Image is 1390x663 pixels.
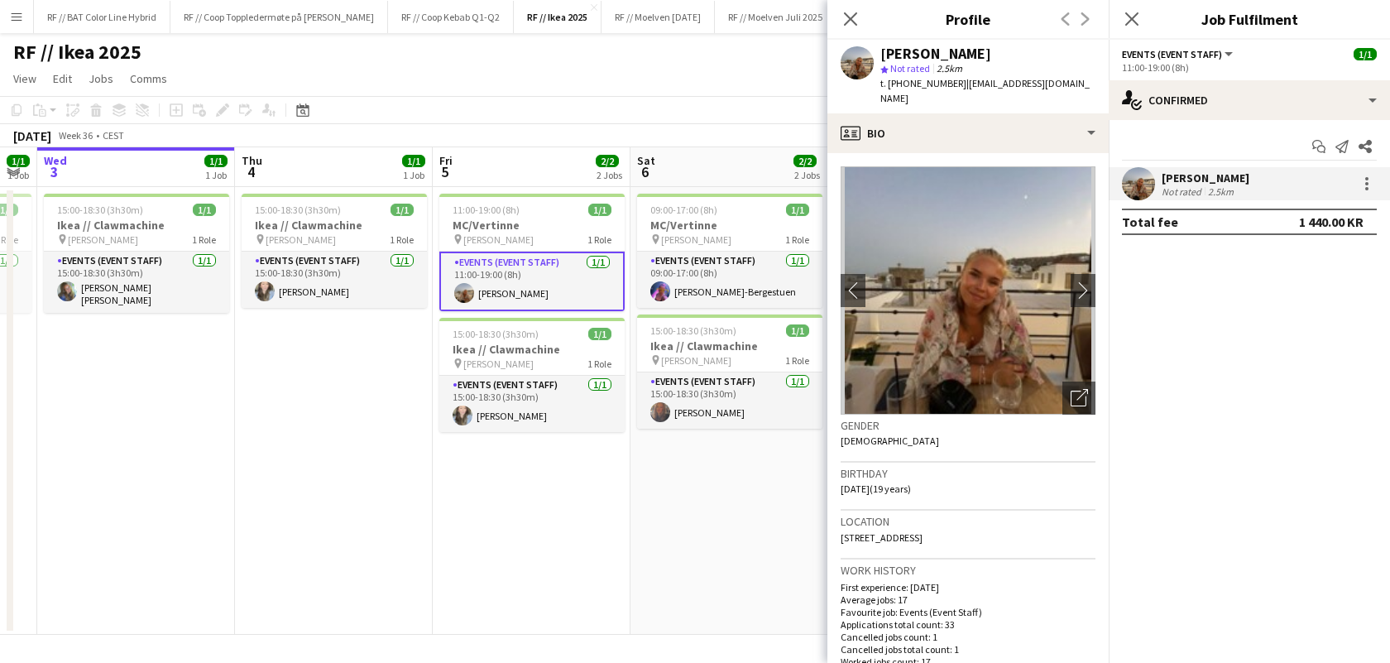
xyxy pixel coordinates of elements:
a: Comms [123,68,174,89]
app-card-role: Events (Event Staff)1/115:00-18:30 (3h30m)[PERSON_NAME] [PERSON_NAME] [44,252,229,313]
div: 2.5km [1205,185,1237,198]
span: 1 Role [587,358,611,370]
p: Average jobs: 17 [841,593,1095,606]
span: 15:00-18:30 (3h30m) [255,204,341,216]
span: [DATE] (19 years) [841,483,911,495]
div: Total fee [1122,214,1178,230]
a: Jobs [82,68,120,89]
div: [DATE] [13,127,51,144]
span: Week 36 [55,129,96,142]
app-card-role: Events (Event Staff)1/109:00-17:00 (8h)[PERSON_NAME]-Bergestuen [637,252,822,308]
span: 1/1 [786,324,809,337]
h3: Ikea // Clawmachine [242,218,427,233]
p: First experience: [DATE] [841,581,1095,593]
h3: Gender [841,418,1095,433]
span: Edit [53,71,72,86]
span: 2.5km [933,62,966,74]
div: [PERSON_NAME] [880,46,991,61]
h3: Job Fulfilment [1109,8,1390,30]
div: Not rated [1162,185,1205,198]
span: 15:00-18:30 (3h30m) [453,328,539,340]
app-job-card: 15:00-18:30 (3h30m)1/1Ikea // Clawmachine [PERSON_NAME]1 RoleEvents (Event Staff)1/115:00-18:30 (... [242,194,427,308]
span: [PERSON_NAME] [266,233,336,246]
span: Sat [637,153,655,168]
app-card-role: Events (Event Staff)1/111:00-19:00 (8h)[PERSON_NAME] [439,252,625,311]
p: Cancelled jobs count: 1 [841,631,1095,643]
a: Edit [46,68,79,89]
span: 15:00-18:30 (3h30m) [57,204,143,216]
span: 1/1 [7,155,30,167]
h3: Ikea // Clawmachine [44,218,229,233]
a: View [7,68,43,89]
span: 1/1 [391,204,414,216]
span: 1/1 [193,204,216,216]
button: RF // Moelven Juli 2025 [715,1,836,33]
span: [PERSON_NAME] [661,354,731,367]
span: 1 Role [587,233,611,246]
span: Fri [439,153,453,168]
h3: Ikea // Clawmachine [439,342,625,357]
app-job-card: 11:00-19:00 (8h)1/1MC/Vertinne [PERSON_NAME]1 RoleEvents (Event Staff)1/111:00-19:00 (8h)[PERSON_... [439,194,625,311]
div: 1 Job [205,169,227,181]
span: 2/2 [596,155,619,167]
span: 1 Role [192,233,216,246]
span: 1/1 [786,204,809,216]
span: 1/1 [588,328,611,340]
span: 6 [635,162,655,181]
span: 1/1 [588,204,611,216]
span: [PERSON_NAME] [463,358,534,370]
h3: MC/Vertinne [637,218,822,233]
button: RF // Coop Kebab Q1-Q2 [388,1,514,33]
span: 1 Role [785,354,809,367]
span: Not rated [890,62,930,74]
span: Events (Event Staff) [1122,48,1222,60]
span: [PERSON_NAME] [463,233,534,246]
h3: Birthday [841,466,1095,481]
p: Favourite job: Events (Event Staff) [841,606,1095,618]
app-card-role: Events (Event Staff)1/115:00-18:30 (3h30m)[PERSON_NAME] [242,252,427,308]
span: [PERSON_NAME] [661,233,731,246]
div: 15:00-18:30 (3h30m)1/1Ikea // Clawmachine [PERSON_NAME]1 RoleEvents (Event Staff)1/115:00-18:30 (... [44,194,229,313]
span: 11:00-19:00 (8h) [453,204,520,216]
div: 1 440.00 KR [1299,214,1364,230]
span: Thu [242,153,262,168]
app-job-card: 09:00-17:00 (8h)1/1MC/Vertinne [PERSON_NAME]1 RoleEvents (Event Staff)1/109:00-17:00 (8h)[PERSON_... [637,194,822,308]
span: 2/2 [793,155,817,167]
div: [PERSON_NAME] [1162,171,1249,185]
span: 15:00-18:30 (3h30m) [650,324,736,337]
button: RF // Moelven [DATE] [602,1,715,33]
h3: MC/Vertinne [439,218,625,233]
app-job-card: 15:00-18:30 (3h30m)1/1Ikea // Clawmachine [PERSON_NAME]1 RoleEvents (Event Staff)1/115:00-18:30 (... [439,318,625,432]
h3: Location [841,514,1095,529]
h1: RF // Ikea 2025 [13,40,141,65]
span: 09:00-17:00 (8h) [650,204,717,216]
img: Crew avatar or photo [841,166,1095,415]
div: 11:00-19:00 (8h) [1122,61,1377,74]
button: RF // Ikea 2025 [514,1,602,33]
div: Open photos pop-in [1062,382,1095,415]
span: [PERSON_NAME] [68,233,138,246]
span: 3 [41,162,67,181]
h3: Profile [827,8,1109,30]
span: Comms [130,71,167,86]
span: t. [PHONE_NUMBER] [880,77,966,89]
h3: Work history [841,563,1095,578]
span: View [13,71,36,86]
button: Events (Event Staff) [1122,48,1235,60]
button: RF // BAT Color Line Hybrid [34,1,170,33]
div: 1 Job [403,169,424,181]
div: Confirmed [1109,80,1390,120]
span: Jobs [89,71,113,86]
app-job-card: 15:00-18:30 (3h30m)1/1Ikea // Clawmachine [PERSON_NAME]1 RoleEvents (Event Staff)1/115:00-18:30 (... [637,315,822,429]
app-card-role: Events (Event Staff)1/115:00-18:30 (3h30m)[PERSON_NAME] [637,372,822,429]
button: RF // Coop Toppledermøte på [PERSON_NAME] [170,1,388,33]
span: 1/1 [204,155,228,167]
span: Wed [44,153,67,168]
p: Cancelled jobs total count: 1 [841,643,1095,656]
span: 4 [239,162,262,181]
span: 1/1 [402,155,425,167]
